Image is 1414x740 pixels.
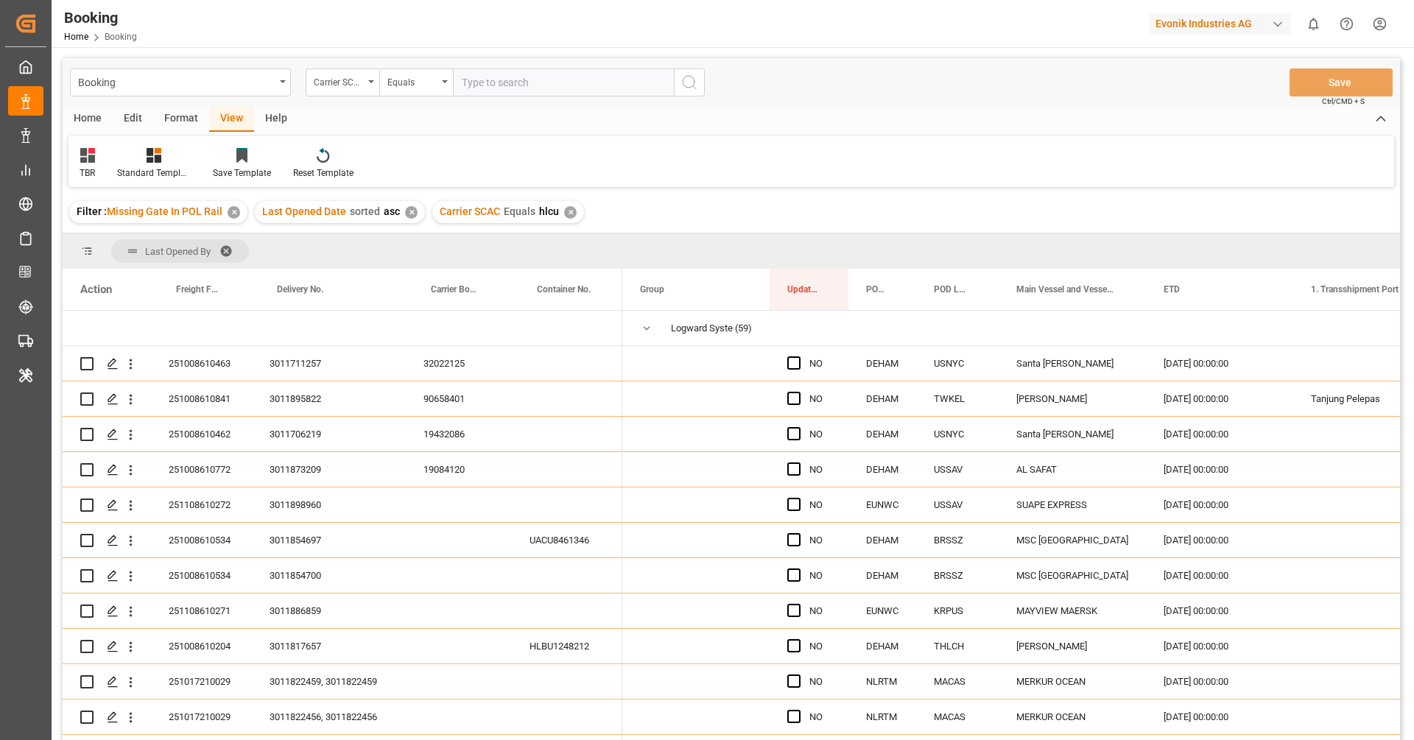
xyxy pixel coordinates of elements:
div: NO [809,665,831,699]
span: Group [640,284,664,295]
div: NO [809,488,831,522]
div: [DATE] 00:00:00 [1146,593,1293,628]
div: Press SPACE to select this row. [63,593,622,629]
div: 3011817657 [252,629,406,663]
div: Santa [PERSON_NAME] [999,417,1146,451]
span: Equals [504,205,535,217]
div: [PERSON_NAME] [999,629,1146,663]
div: NO [809,453,831,487]
div: 251008610772 [151,452,252,487]
div: USNYC [916,417,999,451]
div: NO [809,594,831,628]
div: KRPUS [916,593,999,628]
div: 19084120 [406,452,512,487]
div: Reset Template [293,166,353,180]
button: search button [674,68,705,96]
div: 3011711257 [252,346,406,381]
div: NLRTM [848,700,916,734]
button: Help Center [1330,7,1363,40]
div: NO [809,347,831,381]
div: 251017210029 [151,700,252,734]
span: sorted [350,205,380,217]
button: Save [1290,68,1393,96]
div: [DATE] 00:00:00 [1146,487,1293,522]
div: Format [153,107,209,132]
div: Press SPACE to select this row. [63,558,622,593]
div: 251008610841 [151,381,252,416]
div: 32022125 [406,346,512,381]
div: 3011886859 [252,593,406,628]
div: USSAV [916,452,999,487]
div: Press SPACE to select this row. [63,664,622,700]
div: 251008610204 [151,629,252,663]
div: Press SPACE to select this row. [63,311,622,346]
div: View [209,107,254,132]
span: hlcu [539,205,559,217]
div: AL SAFAT [999,452,1146,487]
div: ✕ [228,206,240,219]
div: 251017210029 [151,664,252,699]
span: Delivery No. [277,284,323,295]
span: asc [384,205,400,217]
div: 3011898960 [252,487,406,522]
span: Missing Gate In POL Rail [107,205,222,217]
div: Standard Templates [117,166,191,180]
div: 251008610463 [151,346,252,381]
div: Save Template [213,166,271,180]
div: MERKUR OCEAN [999,664,1146,699]
div: MAYVIEW MAERSK [999,593,1146,628]
div: ✕ [564,206,577,219]
div: Press SPACE to select this row. [63,629,622,664]
div: Action [80,283,112,296]
div: DEHAM [848,523,916,557]
span: (59) [735,311,752,345]
button: open menu [70,68,291,96]
div: 3011873209 [252,452,406,487]
div: Help [254,107,298,132]
div: 251108610271 [151,593,252,628]
div: NO [809,700,831,734]
div: EUNWC [848,593,916,628]
div: BRSSZ [916,558,999,593]
div: Home [63,107,113,132]
span: Freight Forwarder's Reference No. [176,284,221,295]
div: Press SPACE to select this row. [63,346,622,381]
div: Press SPACE to select this row. [63,452,622,487]
div: MSC [GEOGRAPHIC_DATA] [999,523,1146,557]
span: Carrier SCAC [440,205,500,217]
div: 3011895822 [252,381,406,416]
div: [DATE] 00:00:00 [1146,346,1293,381]
div: Logward System [671,311,734,345]
input: Type to search [453,68,674,96]
div: DEHAM [848,381,916,416]
div: 3011706219 [252,417,406,451]
span: POD Locode [934,284,968,295]
div: Equals [387,72,437,89]
div: Press SPACE to select this row. [63,523,622,558]
div: SUAPE EXPRESS [999,487,1146,522]
span: Update Last Opened By [787,284,817,295]
div: HLBU1248212 [512,629,622,663]
div: TWKEL [916,381,999,416]
div: 19432086 [406,417,512,451]
span: ETD [1164,284,1180,295]
span: Last Opened Date [262,205,346,217]
div: Press SPACE to select this row. [63,700,622,735]
div: 251108610272 [151,487,252,522]
span: 1. Transshipment Port Locode & Name [1311,284,1410,295]
div: Booking [78,72,275,91]
span: Carrier Booking No. [431,284,481,295]
div: [DATE] 00:00:00 [1146,700,1293,734]
div: NO [809,559,831,593]
div: Press SPACE to select this row. [63,417,622,452]
div: Edit [113,107,153,132]
div: 251008610462 [151,417,252,451]
button: show 0 new notifications [1297,7,1330,40]
div: Booking [64,7,137,29]
span: Filter : [77,205,107,217]
div: THLCH [916,629,999,663]
div: TBR [80,166,95,180]
button: open menu [306,68,379,96]
button: open menu [379,68,453,96]
div: [DATE] 00:00:00 [1146,629,1293,663]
